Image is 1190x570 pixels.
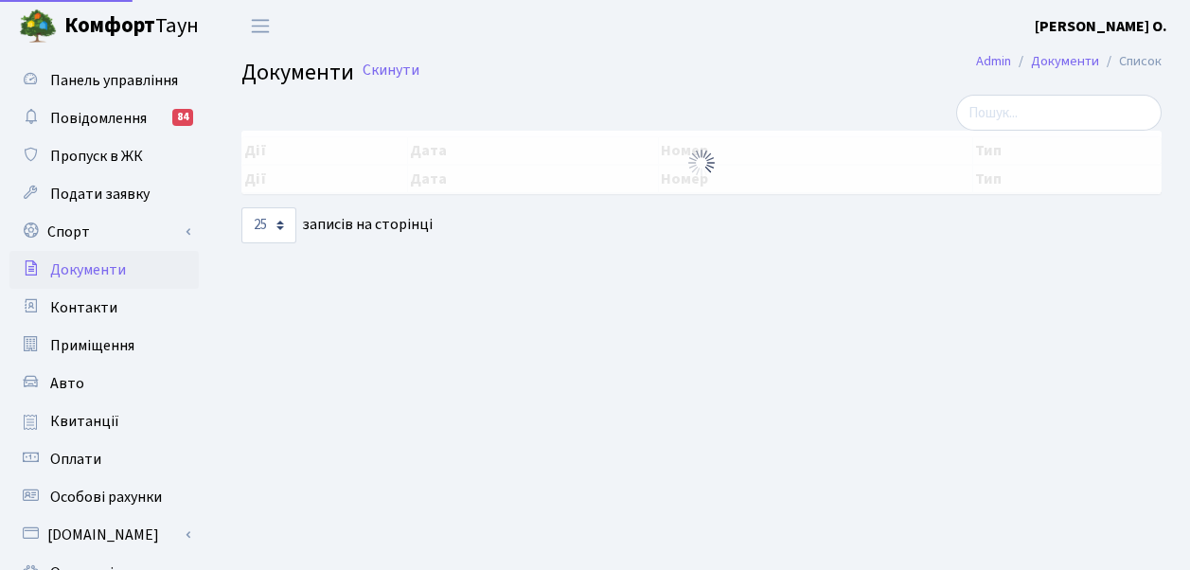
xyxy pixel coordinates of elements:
a: Приміщення [9,327,199,365]
a: Панель управління [9,62,199,99]
span: Документи [50,259,126,280]
a: Документи [9,251,199,289]
img: Обробка... [686,148,717,178]
select: записів на сторінці [241,207,296,243]
b: Комфорт [64,10,155,41]
a: Документи [1031,51,1099,71]
a: Оплати [9,440,199,478]
span: Панель управління [50,70,178,91]
a: Контакти [9,289,199,327]
a: [DOMAIN_NAME] [9,516,199,554]
a: Авто [9,365,199,402]
span: Документи [241,56,354,89]
span: Контакти [50,297,117,318]
nav: breadcrumb [948,42,1190,81]
img: logo.png [19,8,57,45]
span: Таун [64,10,199,43]
span: Пропуск в ЖК [50,146,143,167]
a: Особові рахунки [9,478,199,516]
span: Квитанції [50,411,119,432]
li: Список [1099,51,1162,72]
input: Пошук... [956,95,1162,131]
button: Переключити навігацію [237,10,284,42]
a: Скинути [363,62,419,80]
b: [PERSON_NAME] О. [1035,16,1167,37]
span: Оплати [50,449,101,470]
span: Повідомлення [50,108,147,129]
a: [PERSON_NAME] О. [1035,15,1167,38]
span: Авто [50,373,84,394]
a: Admin [976,51,1011,71]
div: 84 [172,109,193,126]
a: Пропуск в ЖК [9,137,199,175]
span: Подати заявку [50,184,150,205]
span: Приміщення [50,335,134,356]
a: Повідомлення84 [9,99,199,137]
a: Спорт [9,213,199,251]
label: записів на сторінці [241,207,433,243]
span: Особові рахунки [50,487,162,508]
a: Квитанції [9,402,199,440]
a: Подати заявку [9,175,199,213]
